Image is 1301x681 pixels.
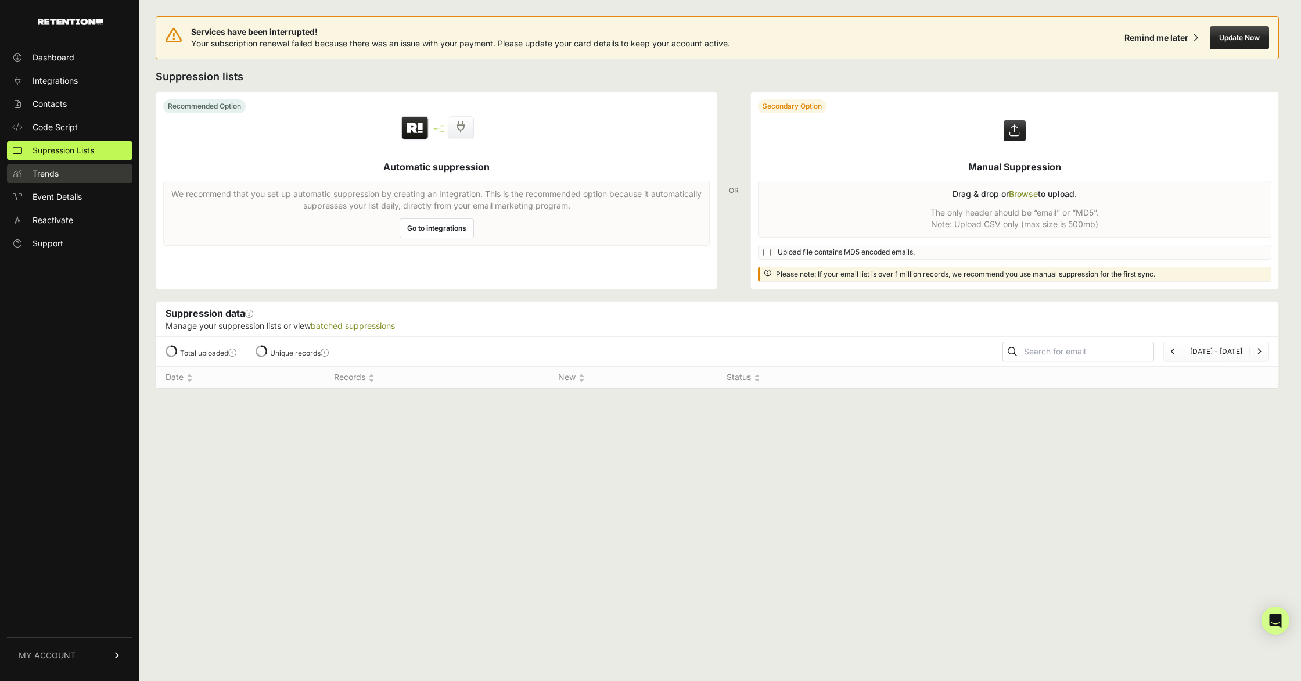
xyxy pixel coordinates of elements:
[1171,347,1176,356] a: Previous
[166,320,1269,332] p: Manage your suppression lists or view
[19,650,76,661] span: MY ACCOUNT
[1120,27,1203,48] button: Remind me later
[33,121,78,133] span: Code Script
[33,238,63,249] span: Support
[7,164,132,183] a: Trends
[156,69,1279,85] h2: Suppression lists
[1210,26,1269,49] button: Update Now
[180,349,236,357] label: Total uploaded
[325,367,549,388] th: Records
[311,321,395,331] a: batched suppressions
[33,75,78,87] span: Integrations
[383,160,490,174] h5: Automatic suppression
[156,367,325,388] th: Date
[191,26,730,38] span: Services have been interrupted!
[171,188,702,212] p: We recommend that you set up automatic suppression by creating an Integration. This is the recomm...
[270,349,329,357] label: Unique records
[7,48,132,67] a: Dashboard
[163,99,246,113] div: Recommended Option
[1183,347,1249,356] li: [DATE] - [DATE]
[754,374,760,382] img: no_sort-eaf950dc5ab64cae54d48a5578032e96f70b2ecb7d747501f34c8f2db400fb66.gif
[186,374,193,382] img: no_sort-eaf950dc5ab64cae54d48a5578032e96f70b2ecb7d747501f34c8f2db400fb66.gif
[400,116,430,141] img: Retention
[33,52,74,63] span: Dashboard
[7,211,132,230] a: Reactivate
[434,125,444,127] img: integration
[778,248,915,257] span: Upload file contains MD5 encoded emails.
[7,637,132,673] a: MY ACCOUNT
[729,92,739,289] div: OR
[434,131,444,132] img: integration
[1163,342,1269,361] nav: Page navigation
[1257,347,1262,356] a: Next
[7,234,132,253] a: Support
[191,38,730,48] span: Your subscription renewal failed because there was an issue with your payment. Please update your...
[7,141,132,160] a: Supression Lists
[1124,32,1188,44] div: Remind me later
[763,249,771,256] input: Upload file contains MD5 encoded emails.
[33,191,82,203] span: Event Details
[7,118,132,137] a: Code Script
[578,374,585,382] img: no_sort-eaf950dc5ab64cae54d48a5578032e96f70b2ecb7d747501f34c8f2db400fb66.gif
[156,302,1278,336] div: Suppression data
[33,98,67,110] span: Contacts
[434,128,444,130] img: integration
[549,367,717,388] th: New
[1022,343,1153,360] input: Search for email
[7,71,132,90] a: Integrations
[38,19,103,25] img: Retention.com
[7,95,132,113] a: Contacts
[400,218,474,238] a: Go to integrations
[33,168,59,180] span: Trends
[33,214,73,226] span: Reactivate
[717,367,829,388] th: Status
[7,188,132,206] a: Event Details
[368,374,375,382] img: no_sort-eaf950dc5ab64cae54d48a5578032e96f70b2ecb7d747501f34c8f2db400fb66.gif
[1262,607,1289,635] div: Open Intercom Messenger
[33,145,94,156] span: Supression Lists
